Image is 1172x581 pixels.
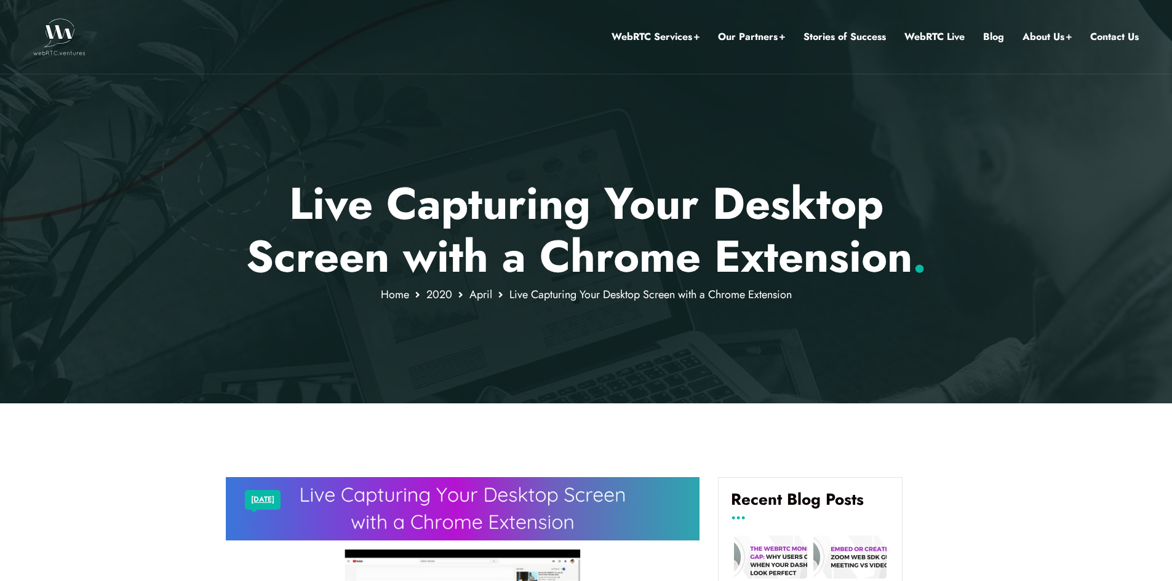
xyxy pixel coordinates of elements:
a: April [469,287,492,302]
span: . [912,224,927,288]
a: 2020 [426,287,452,302]
a: About Us [1023,29,1072,45]
a: WebRTC Live [904,29,965,45]
a: Stories of Success [803,29,886,45]
p: Live Capturing Your Desktop Screen with a Chrome Extension [226,177,946,283]
span: Live Capturing Your Desktop Screen with a Chrome Extension [509,287,792,302]
a: Home [381,287,409,302]
h4: Recent Blog Posts [731,490,890,518]
a: Blog [983,29,1004,45]
a: [DATE] [251,492,274,508]
a: Our Partners [718,29,785,45]
a: WebRTC Services [612,29,700,45]
a: Contact Us [1090,29,1139,45]
img: WebRTC.ventures [33,18,86,55]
